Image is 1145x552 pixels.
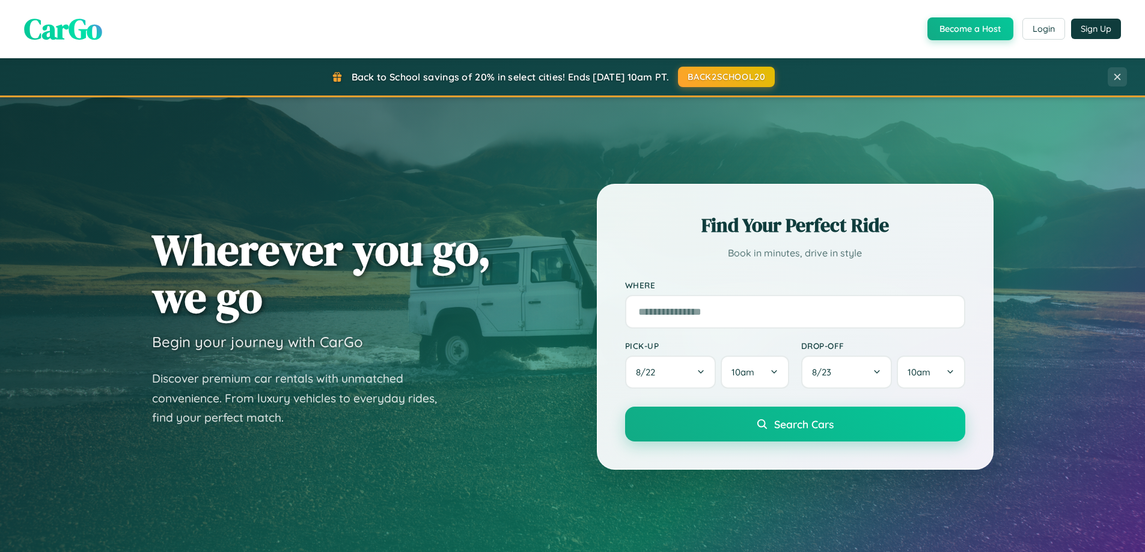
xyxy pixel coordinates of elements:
span: Back to School savings of 20% in select cities! Ends [DATE] 10am PT. [352,71,669,83]
p: Book in minutes, drive in style [625,244,965,262]
button: Become a Host [927,17,1013,40]
p: Discover premium car rentals with unmatched convenience. From luxury vehicles to everyday rides, ... [152,369,453,428]
span: 8 / 23 [812,366,837,378]
button: 10am [897,356,965,389]
label: Drop-off [801,341,965,351]
span: 8 / 22 [636,366,661,378]
button: 8/23 [801,356,893,389]
label: Pick-up [625,341,789,351]
span: 10am [731,366,754,378]
button: BACK2SCHOOL20 [678,67,775,87]
label: Where [625,280,965,290]
span: Search Cars [774,417,834,431]
h3: Begin your journey with CarGo [152,333,363,351]
button: Search Cars [625,407,965,441]
button: Sign Up [1071,19,1121,39]
h2: Find Your Perfect Ride [625,212,965,238]
h1: Wherever you go, we go [152,226,491,321]
span: 10am [908,366,930,378]
span: CarGo [24,9,102,49]
button: 10am [721,356,789,389]
button: Login [1022,18,1065,40]
button: 8/22 [625,356,716,389]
